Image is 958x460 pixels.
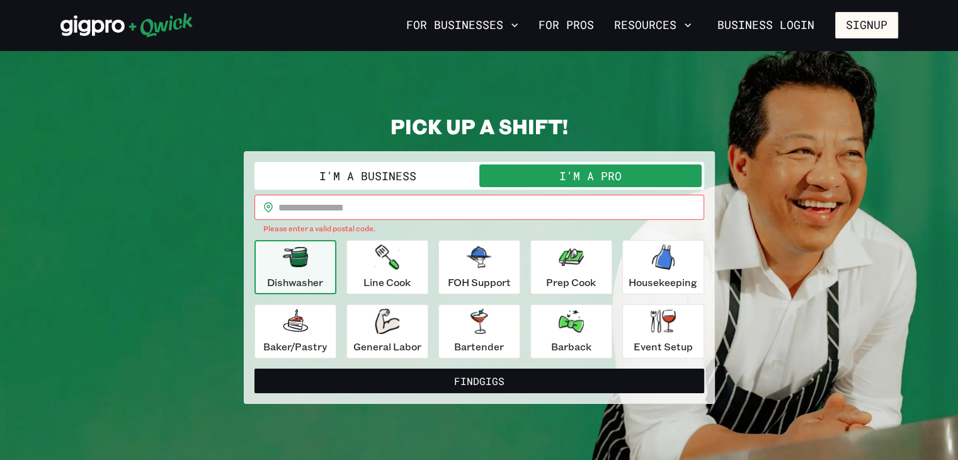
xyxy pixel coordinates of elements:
[254,240,336,294] button: Dishwasher
[254,369,704,394] button: FindGigs
[479,164,702,187] button: I'm a Pro
[363,275,411,290] p: Line Cook
[634,339,693,354] p: Event Setup
[530,304,612,359] button: Barback
[346,240,428,294] button: Line Cook
[454,339,504,354] p: Bartender
[707,12,825,38] a: Business Login
[254,304,336,359] button: Baker/Pastry
[551,339,591,354] p: Barback
[609,14,697,36] button: Resources
[835,12,898,38] button: Signup
[438,304,520,359] button: Bartender
[438,240,520,294] button: FOH Support
[244,113,715,139] h2: PICK UP A SHIFT!
[530,240,612,294] button: Prep Cook
[263,339,327,354] p: Baker/Pastry
[546,275,596,290] p: Prep Cook
[263,222,695,235] p: Please enter a valid postal code.
[346,304,428,359] button: General Labor
[401,14,523,36] button: For Businesses
[629,275,697,290] p: Housekeeping
[448,275,511,290] p: FOH Support
[353,339,421,354] p: General Labor
[622,240,704,294] button: Housekeeping
[622,304,704,359] button: Event Setup
[267,275,323,290] p: Dishwasher
[533,14,599,36] a: For Pros
[257,164,479,187] button: I'm a Business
